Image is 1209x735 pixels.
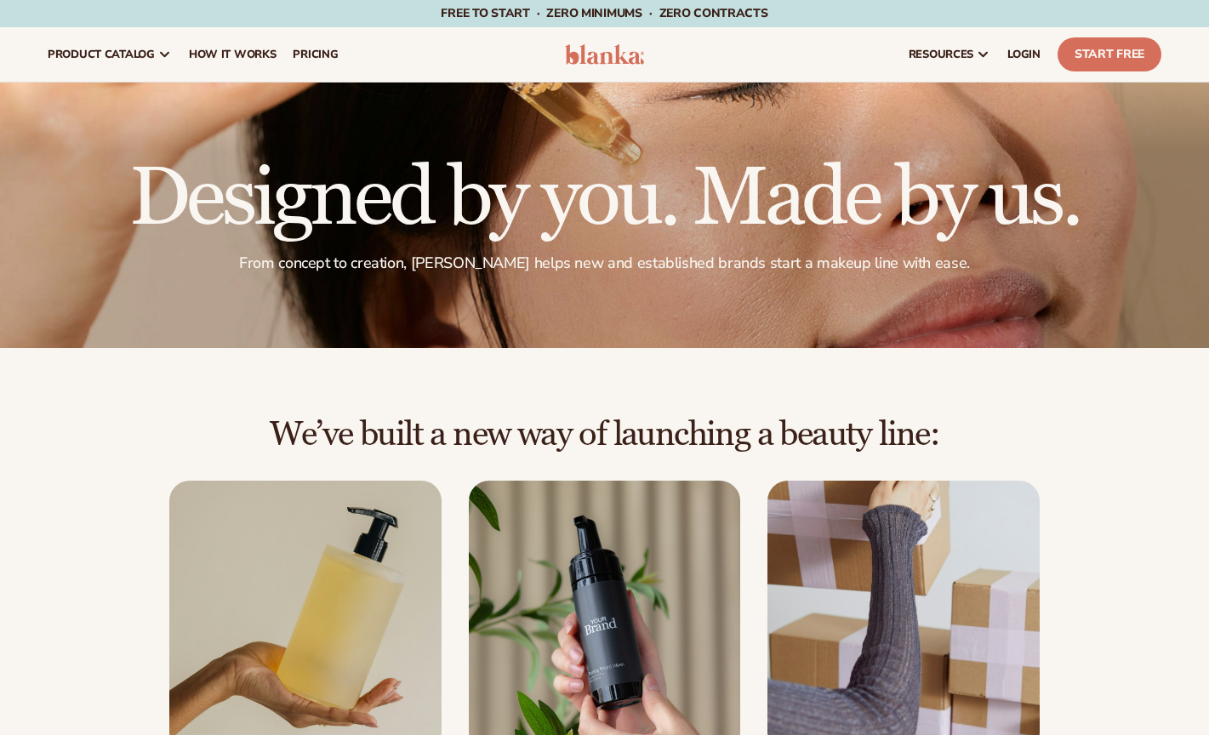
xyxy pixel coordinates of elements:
a: Start Free [1058,37,1161,71]
p: From concept to creation, [PERSON_NAME] helps new and established brands start a makeup line with... [48,254,1161,273]
a: LOGIN [999,27,1049,82]
span: product catalog [48,48,155,61]
a: pricing [284,27,346,82]
img: logo [565,44,645,65]
a: resources [900,27,999,82]
span: Free to start · ZERO minimums · ZERO contracts [441,5,767,21]
a: product catalog [39,27,180,82]
h2: We’ve built a new way of launching a beauty line: [48,416,1161,453]
span: LOGIN [1007,48,1041,61]
span: pricing [293,48,338,61]
a: How It Works [180,27,285,82]
h1: Designed by you. Made by us. [48,158,1161,240]
span: resources [909,48,973,61]
span: How It Works [189,48,277,61]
